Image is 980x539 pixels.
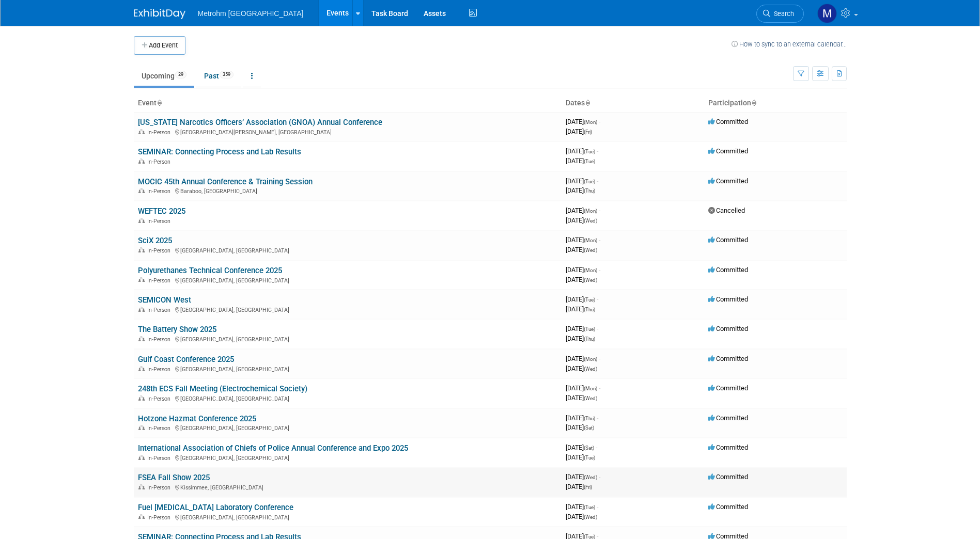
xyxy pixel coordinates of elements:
[584,356,597,362] span: (Mon)
[584,445,594,451] span: (Sat)
[147,395,174,402] span: In-Person
[566,147,598,155] span: [DATE]
[584,514,597,520] span: (Wed)
[147,366,174,373] span: In-Person
[584,188,595,194] span: (Thu)
[566,355,600,362] span: [DATE]
[566,443,597,451] span: [DATE]
[134,9,185,19] img: ExhibitDay
[147,425,174,432] span: In-Person
[597,414,598,422] span: -
[138,514,145,519] img: In-Person Event
[138,158,145,164] img: In-Person Event
[599,473,600,481] span: -
[599,207,600,214] span: -
[198,9,304,18] span: Metrohm [GEOGRAPHIC_DATA]
[134,94,562,112] th: Event
[566,335,595,342] span: [DATE]
[566,414,598,422] span: [DATE]
[584,504,595,510] span: (Tue)
[599,355,600,362] span: -
[584,149,595,154] span: (Tue)
[566,128,592,135] span: [DATE]
[708,414,748,422] span: Committed
[138,473,210,482] a: FSEA Fall Show 2025
[596,443,597,451] span: -
[138,503,293,512] a: Fuel [MEDICAL_DATA] Laboratory Conference
[584,267,597,273] span: (Mon)
[751,99,756,107] a: Sort by Participation Type
[147,336,174,343] span: In-Person
[138,364,557,373] div: [GEOGRAPHIC_DATA], [GEOGRAPHIC_DATA]
[138,129,145,134] img: In-Person Event
[708,266,748,274] span: Committed
[138,484,145,489] img: In-Person Event
[599,236,600,244] span: -
[708,295,748,303] span: Committed
[599,266,600,274] span: -
[566,513,597,520] span: [DATE]
[584,179,595,184] span: (Tue)
[566,364,597,372] span: [DATE]
[566,473,600,481] span: [DATE]
[138,453,557,462] div: [GEOGRAPHIC_DATA], [GEOGRAPHIC_DATA]
[585,99,590,107] a: Sort by Start Date
[138,236,172,245] a: SciX 2025
[147,514,174,521] span: In-Person
[708,147,748,155] span: Committed
[708,503,748,511] span: Committed
[584,119,597,125] span: (Mon)
[138,355,234,364] a: Gulf Coast Conference 2025
[147,484,174,491] span: In-Person
[770,10,794,18] span: Search
[566,186,595,194] span: [DATE]
[138,366,145,371] img: In-Person Event
[584,395,597,401] span: (Wed)
[584,208,597,214] span: (Mon)
[597,177,598,185] span: -
[708,118,748,125] span: Committed
[584,455,595,461] span: (Tue)
[566,207,600,214] span: [DATE]
[147,307,174,313] span: In-Person
[584,218,597,224] span: (Wed)
[138,186,557,195] div: Baraboo, [GEOGRAPHIC_DATA]
[708,177,748,185] span: Committed
[599,384,600,392] span: -
[584,326,595,332] span: (Tue)
[138,513,557,521] div: [GEOGRAPHIC_DATA], [GEOGRAPHIC_DATA]
[138,247,145,252] img: In-Person Event
[566,276,597,283] span: [DATE]
[566,118,600,125] span: [DATE]
[584,307,595,312] span: (Thu)
[708,207,745,214] span: Cancelled
[147,218,174,225] span: In-Person
[708,325,748,332] span: Committed
[566,325,598,332] span: [DATE]
[584,366,597,372] span: (Wed)
[566,236,600,244] span: [DATE]
[138,414,256,423] a: Hotzone Hazmat Conference 2025
[147,247,174,254] span: In-Person
[147,129,174,136] span: In-Person
[708,384,748,392] span: Committed
[138,425,145,430] img: In-Person Event
[566,305,595,313] span: [DATE]
[708,355,748,362] span: Committed
[566,394,597,402] span: [DATE]
[562,94,704,112] th: Dates
[584,297,595,303] span: (Tue)
[138,305,557,313] div: [GEOGRAPHIC_DATA], [GEOGRAPHIC_DATA]
[138,325,216,334] a: The Battery Show 2025
[566,216,597,224] span: [DATE]
[138,335,557,343] div: [GEOGRAPHIC_DATA], [GEOGRAPHIC_DATA]
[138,177,313,186] a: MOCIC 45th Annual Conference & Training Session
[817,4,837,23] img: Michelle Simoes
[157,99,162,107] a: Sort by Event Name
[138,218,145,223] img: In-Person Event
[599,118,600,125] span: -
[566,503,598,511] span: [DATE]
[134,66,194,86] a: Upcoming29
[584,425,594,431] span: (Sat)
[584,474,597,480] span: (Wed)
